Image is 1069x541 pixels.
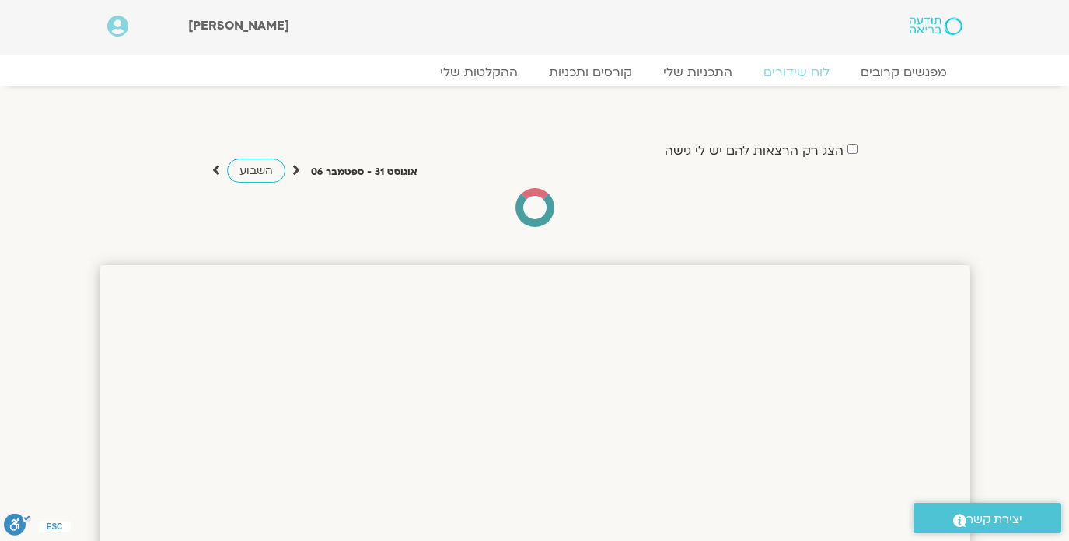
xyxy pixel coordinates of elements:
[533,65,648,80] a: קורסים ותכניות
[311,164,417,180] p: אוגוסט 31 - ספטמבר 06
[227,159,285,183] a: השבוע
[966,509,1022,530] span: יצירת קשר
[665,144,844,158] label: הצג רק הרצאות להם יש לי גישה
[188,17,289,34] span: [PERSON_NAME]
[748,65,845,80] a: לוח שידורים
[239,163,273,178] span: השבוע
[845,65,962,80] a: מפגשים קרובים
[648,65,748,80] a: התכניות שלי
[914,503,1061,533] a: יצירת קשר
[424,65,533,80] a: ההקלטות שלי
[107,65,962,80] nav: Menu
